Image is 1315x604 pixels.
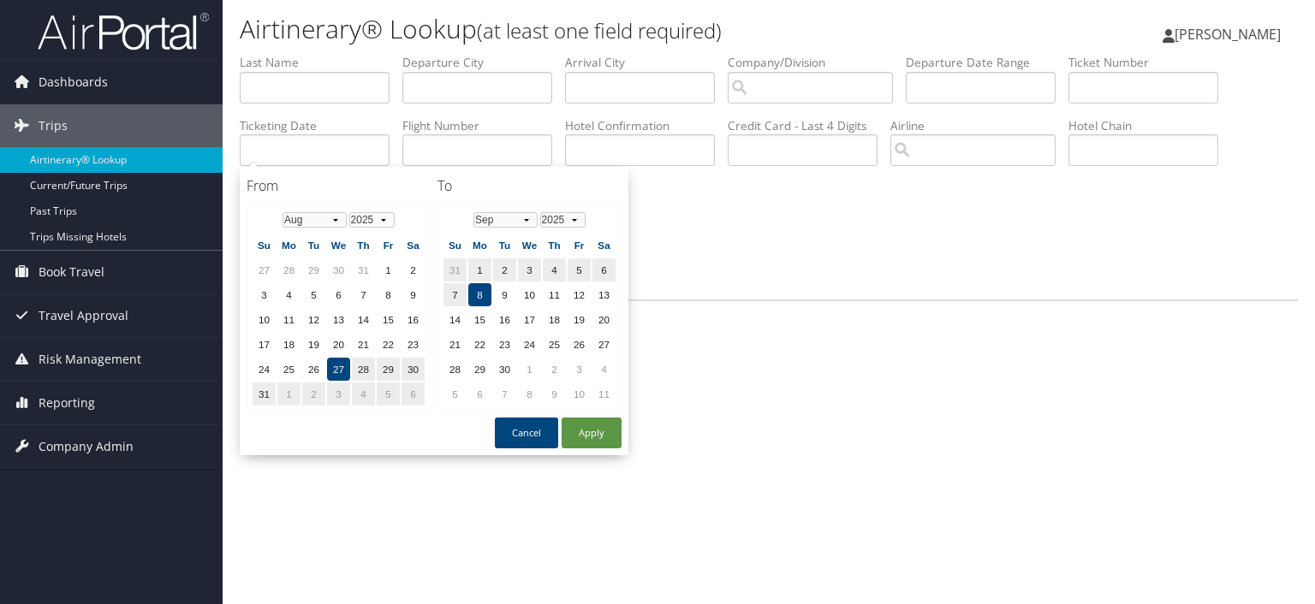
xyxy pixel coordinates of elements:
[327,258,350,281] td: 30
[377,258,400,281] td: 1
[327,283,350,306] td: 6
[240,117,402,134] label: Ticketing Date
[468,333,491,356] td: 22
[592,382,616,406] td: 11
[377,308,400,331] td: 15
[352,358,375,381] td: 28
[253,234,276,257] th: Su
[592,333,616,356] td: 27
[253,258,276,281] td: 27
[443,258,467,281] td: 31
[443,308,467,331] td: 14
[352,308,375,331] td: 14
[253,333,276,356] td: 17
[302,382,325,406] td: 2
[592,358,616,381] td: 4
[327,308,350,331] td: 13
[352,382,375,406] td: 4
[568,283,591,306] td: 12
[443,358,467,381] td: 28
[277,258,300,281] td: 28
[728,117,890,134] label: Credit Card - Last 4 Digits
[253,382,276,406] td: 31
[565,117,728,134] label: Hotel Confirmation
[402,333,425,356] td: 23
[468,382,491,406] td: 6
[277,333,300,356] td: 18
[518,308,541,331] td: 17
[1068,117,1231,134] label: Hotel Chain
[377,333,400,356] td: 22
[592,258,616,281] td: 6
[568,308,591,331] td: 19
[592,308,616,331] td: 20
[327,358,350,381] td: 27
[592,283,616,306] td: 13
[39,251,104,293] span: Book Travel
[302,258,325,281] td: 29
[568,333,591,356] td: 26
[39,61,108,104] span: Dashboards
[377,283,400,306] td: 8
[477,16,722,44] small: (at least one field required)
[352,333,375,356] td: 21
[518,333,541,356] td: 24
[543,258,566,281] td: 4
[468,258,491,281] td: 1
[277,382,300,406] td: 1
[277,308,300,331] td: 11
[277,234,300,257] th: Mo
[543,234,566,257] th: Th
[493,258,516,281] td: 2
[543,283,566,306] td: 11
[402,234,425,257] th: Sa
[728,54,906,71] label: Company/Division
[493,234,516,257] th: Tu
[1068,54,1231,71] label: Ticket Number
[402,258,425,281] td: 2
[253,308,276,331] td: 10
[518,382,541,406] td: 8
[518,234,541,257] th: We
[39,294,128,337] span: Travel Approval
[543,382,566,406] td: 9
[443,333,467,356] td: 21
[468,283,491,306] td: 8
[468,308,491,331] td: 15
[402,54,565,71] label: Departure City
[592,234,616,257] th: Sa
[327,234,350,257] th: We
[890,117,1068,134] label: Airline
[543,358,566,381] td: 2
[352,234,375,257] th: Th
[402,117,565,134] label: Flight Number
[377,382,400,406] td: 5
[443,234,467,257] th: Su
[302,308,325,331] td: 12
[402,308,425,331] td: 16
[327,333,350,356] td: 20
[253,283,276,306] td: 3
[495,417,558,448] button: Cancel
[377,234,400,257] th: Fr
[568,258,591,281] td: 5
[1175,25,1281,44] span: [PERSON_NAME]
[38,11,209,51] img: airportal-logo.png
[402,382,425,406] td: 6
[39,338,141,381] span: Risk Management
[468,234,491,257] th: Mo
[39,425,134,468] span: Company Admin
[302,333,325,356] td: 19
[468,358,491,381] td: 29
[568,358,591,381] td: 3
[39,382,95,424] span: Reporting
[493,333,516,356] td: 23
[493,283,516,306] td: 9
[352,283,375,306] td: 7
[402,358,425,381] td: 30
[277,283,300,306] td: 4
[493,358,516,381] td: 30
[565,54,728,71] label: Arrival City
[277,358,300,381] td: 25
[253,358,276,381] td: 24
